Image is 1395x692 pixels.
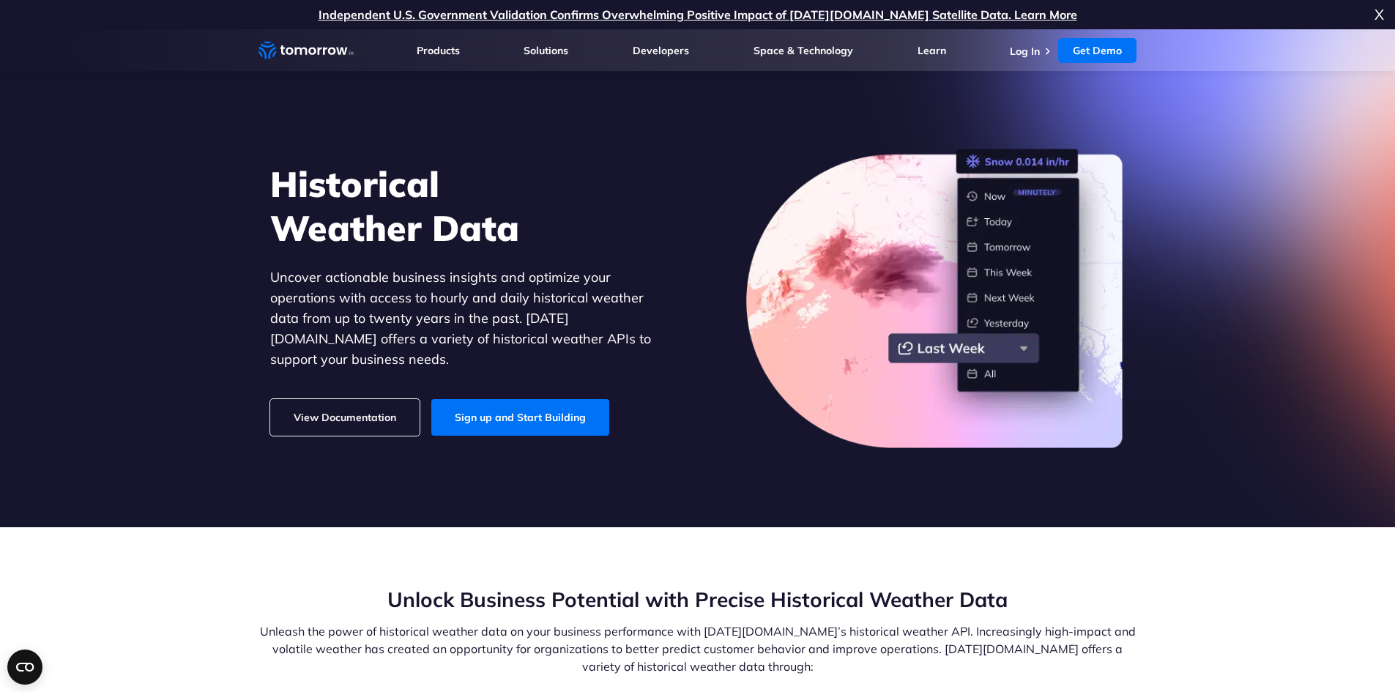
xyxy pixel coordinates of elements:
h1: Historical Weather Data [270,162,673,250]
a: Home link [258,40,354,62]
a: Get Demo [1058,38,1137,63]
a: Developers [633,44,689,57]
a: Log In [1010,45,1040,58]
p: Unleash the power of historical weather data on your business performance with [DATE][DOMAIN_NAME... [258,622,1137,675]
p: Uncover actionable business insights and optimize your operations with access to hourly and daily... [270,267,673,370]
a: Products [417,44,460,57]
a: Sign up and Start Building [431,399,609,436]
a: Solutions [524,44,568,57]
a: Space & Technology [754,44,853,57]
button: Open CMP widget [7,650,42,685]
a: Independent U.S. Government Validation Confirms Overwhelming Positive Impact of [DATE][DOMAIN_NAM... [319,7,1077,22]
img: historical-weather-data.png.webp [746,149,1126,449]
a: View Documentation [270,399,420,436]
a: Learn [918,44,946,57]
h2: Unlock Business Potential with Precise Historical Weather Data [258,586,1137,614]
